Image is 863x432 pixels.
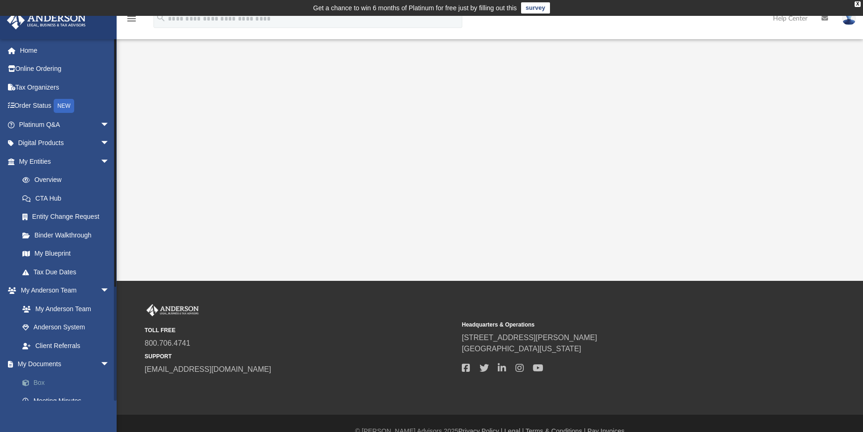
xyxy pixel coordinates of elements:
a: Home [7,41,124,60]
a: Box [13,373,124,392]
a: Digital Productsarrow_drop_down [7,134,124,153]
span: arrow_drop_down [100,281,119,300]
i: search [156,13,166,23]
a: Tax Organizers [7,78,124,97]
a: [GEOGRAPHIC_DATA][US_STATE] [462,345,581,353]
span: arrow_drop_down [100,134,119,153]
a: Order StatusNEW [7,97,124,116]
img: User Pic [842,12,856,25]
div: NEW [54,99,74,113]
a: Binder Walkthrough [13,226,124,244]
small: TOLL FREE [145,326,455,334]
a: My Documentsarrow_drop_down [7,355,124,374]
a: CTA Hub [13,189,124,208]
div: Get a chance to win 6 months of Platinum for free just by filling out this [313,2,517,14]
a: survey [521,2,550,14]
span: arrow_drop_down [100,115,119,134]
small: Headquarters & Operations [462,321,773,329]
div: close [855,1,861,7]
a: Overview [13,171,124,189]
img: Anderson Advisors Platinum Portal [4,11,89,29]
a: menu [126,18,137,24]
a: [EMAIL_ADDRESS][DOMAIN_NAME] [145,365,271,373]
a: Tax Due Dates [13,263,124,281]
a: [STREET_ADDRESS][PERSON_NAME] [462,334,597,341]
a: Anderson System [13,318,119,337]
i: menu [126,13,137,24]
a: Online Ordering [7,60,124,78]
a: My Blueprint [13,244,119,263]
a: 800.706.4741 [145,339,190,347]
span: arrow_drop_down [100,355,119,374]
a: Platinum Q&Aarrow_drop_down [7,115,124,134]
small: SUPPORT [145,352,455,361]
a: My Anderson Teamarrow_drop_down [7,281,119,300]
a: My Entitiesarrow_drop_down [7,152,124,171]
a: My Anderson Team [13,300,114,318]
span: arrow_drop_down [100,152,119,171]
img: Anderson Advisors Platinum Portal [145,304,201,316]
a: Meeting Minutes [13,392,124,411]
a: Entity Change Request [13,208,124,226]
a: Client Referrals [13,336,119,355]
